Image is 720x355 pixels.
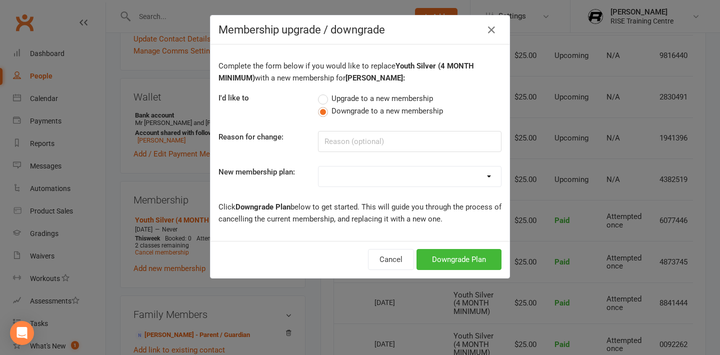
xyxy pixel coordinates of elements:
[235,202,290,211] b: Downgrade Plan
[483,22,499,38] button: Close
[218,60,501,84] p: Complete the form below if you would like to replace with a new membership for
[331,105,443,115] span: Downgrade to a new membership
[368,249,414,270] button: Cancel
[218,23,501,36] h4: Membership upgrade / downgrade
[318,131,501,152] input: Reason (optional)
[218,131,283,143] label: Reason for change:
[10,321,34,345] div: Open Intercom Messenger
[345,73,405,82] b: [PERSON_NAME]:
[331,92,433,103] span: Upgrade to a new membership
[218,201,501,225] p: Click below to get started. This will guide you through the process of cancelling the current mem...
[416,249,501,270] button: Downgrade Plan
[218,92,249,104] label: I'd like to
[218,166,295,178] label: New membership plan:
